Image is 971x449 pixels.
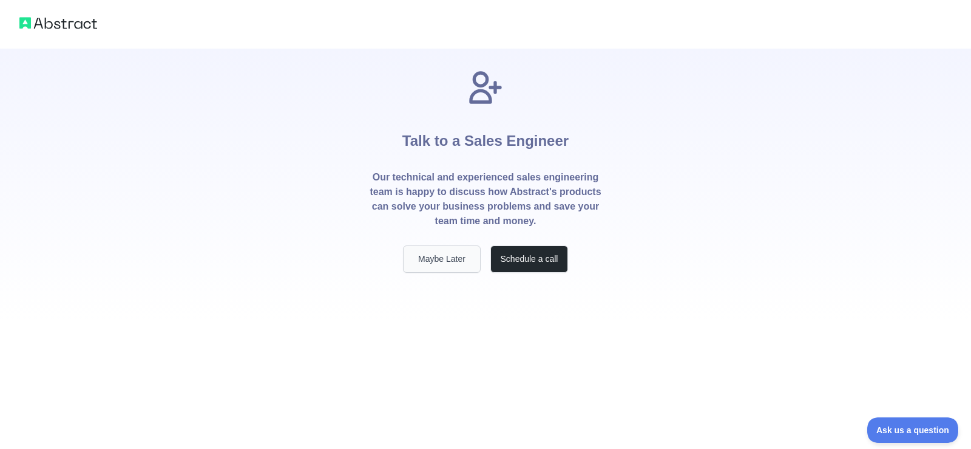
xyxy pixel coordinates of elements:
[19,15,97,32] img: Abstract logo
[867,417,959,443] iframe: Toggle Customer Support
[490,245,568,273] button: Schedule a call
[403,245,481,273] button: Maybe Later
[369,170,602,228] p: Our technical and experienced sales engineering team is happy to discuss how Abstract's products ...
[402,107,569,170] h1: Talk to a Sales Engineer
